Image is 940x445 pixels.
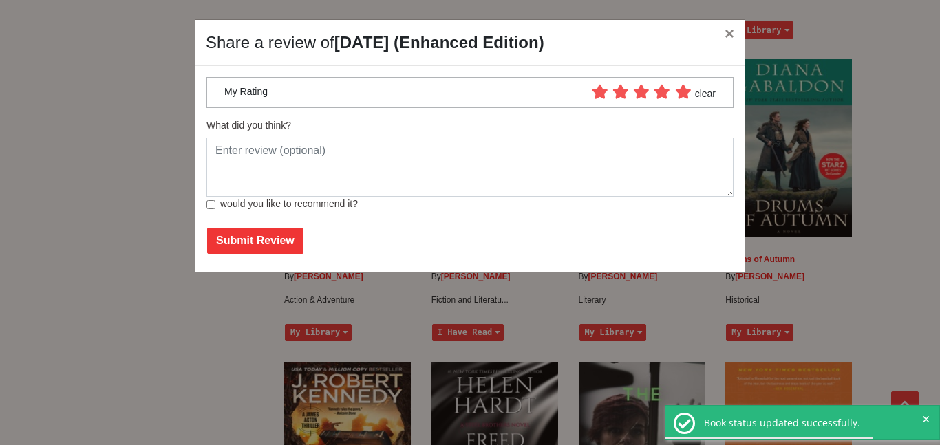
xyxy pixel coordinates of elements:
[653,85,671,100] li: Excellent
[207,228,303,254] button: Submit Review
[224,86,268,97] span: My Rating
[206,30,544,55] div: Share a review of
[632,85,650,100] li: Good
[334,33,544,52] span: [DATE] (Enhanced Edition)
[919,413,932,426] span: ×
[612,85,630,100] li: Fair
[206,118,291,132] label: What did you think?
[704,416,919,429] div: Book status updated successfully.
[674,85,692,100] li: WOW!!!
[695,87,716,100] li: clear
[714,14,745,53] button: ×
[591,85,609,100] li: Poor
[220,197,358,210] label: would you like to recommend it?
